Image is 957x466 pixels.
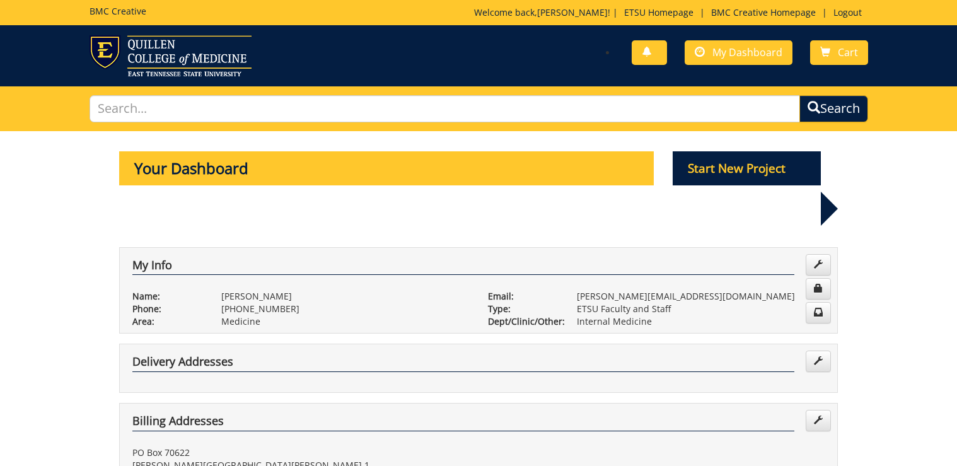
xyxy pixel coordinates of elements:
[90,95,800,122] input: Search...
[132,415,794,431] h4: Billing Addresses
[132,259,794,276] h4: My Info
[488,315,558,328] p: Dept/Clinic/Other:
[799,95,868,122] button: Search
[705,6,822,18] a: BMC Creative Homepage
[712,45,782,59] span: My Dashboard
[838,45,858,59] span: Cart
[488,303,558,315] p: Type:
[806,278,831,300] a: Change Password
[132,315,202,328] p: Area:
[577,303,825,315] p: ETSU Faculty and Staff
[488,290,558,303] p: Email:
[827,6,868,18] a: Logout
[577,290,825,303] p: [PERSON_NAME][EMAIL_ADDRESS][DOMAIN_NAME]
[119,151,654,185] p: Your Dashboard
[221,290,469,303] p: [PERSON_NAME]
[90,6,146,16] h5: BMC Creative
[673,163,821,175] a: Start New Project
[806,302,831,323] a: Change Communication Preferences
[221,303,469,315] p: [PHONE_NUMBER]
[132,356,794,372] h4: Delivery Addresses
[132,290,202,303] p: Name:
[806,410,831,431] a: Edit Addresses
[673,151,821,185] p: Start New Project
[132,446,469,459] p: PO Box 70622
[806,351,831,372] a: Edit Addresses
[806,254,831,276] a: Edit Info
[90,35,252,76] img: ETSU logo
[618,6,700,18] a: ETSU Homepage
[474,6,868,19] p: Welcome back, ! | | |
[537,6,608,18] a: [PERSON_NAME]
[221,315,469,328] p: Medicine
[132,303,202,315] p: Phone:
[577,315,825,328] p: Internal Medicine
[685,40,792,65] a: My Dashboard
[810,40,868,65] a: Cart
